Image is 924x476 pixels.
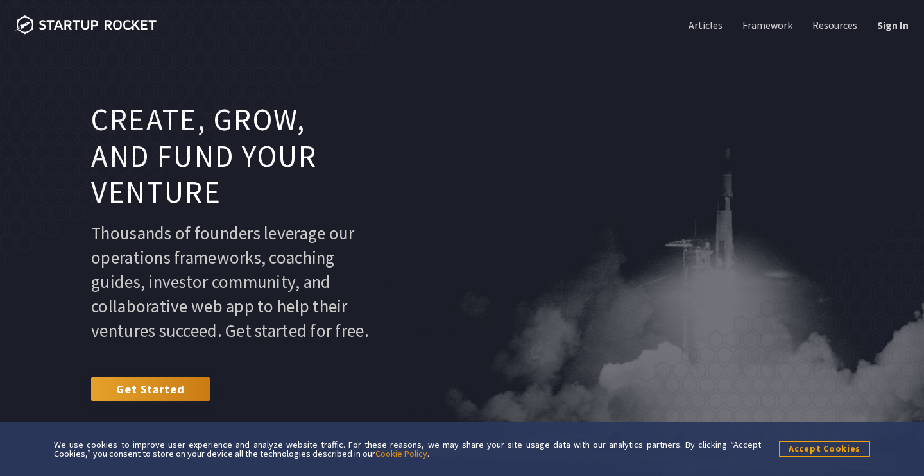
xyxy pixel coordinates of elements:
[91,102,372,211] h1: Create, grow, and fund your venture
[779,441,870,457] button: Accept Cookies
[91,221,372,343] p: Thousands of founders leverage our operations frameworks, coaching guides, investor community, an...
[810,18,857,32] a: Resources
[91,377,210,400] a: Get Started
[740,18,792,32] a: Framework
[875,18,909,32] a: Sign In
[686,18,723,32] a: Articles
[375,448,427,459] a: Cookie Policy
[54,440,761,458] div: We use cookies to improve user experience and analyze website traffic. For these reasons, we may ...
